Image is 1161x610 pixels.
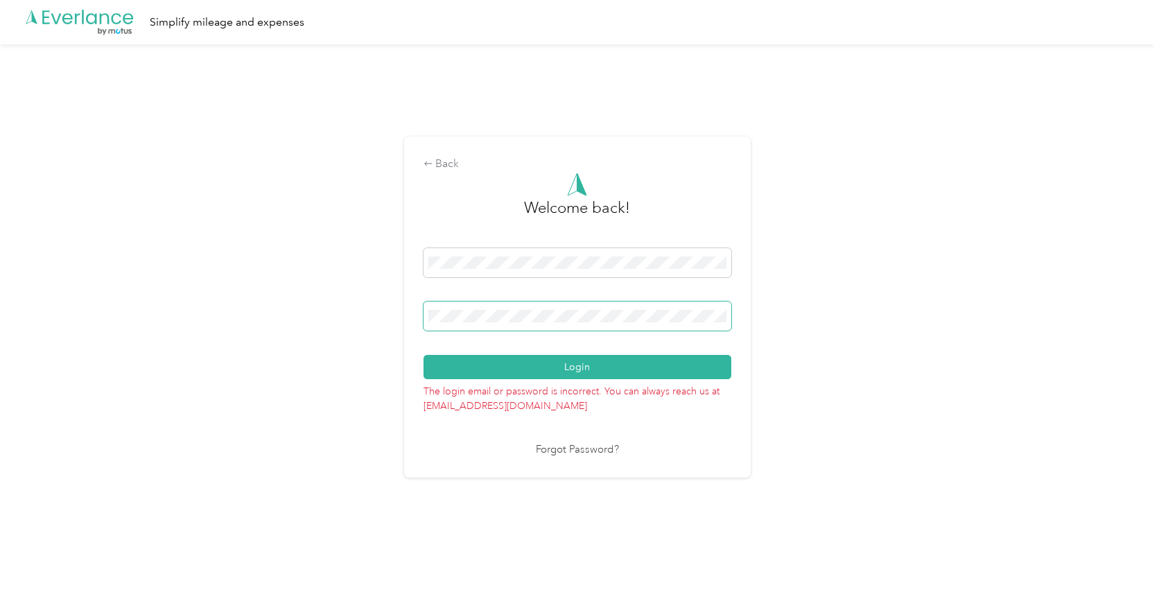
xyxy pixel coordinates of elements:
[524,196,630,234] h3: greeting
[536,442,619,458] a: Forgot Password?
[424,355,731,379] button: Login
[150,14,304,31] div: Simplify mileage and expenses
[424,156,731,173] div: Back
[1083,532,1161,610] iframe: Everlance-gr Chat Button Frame
[424,379,731,413] p: The login email or password is incorrect. You can always reach us at [EMAIL_ADDRESS][DOMAIN_NAME]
